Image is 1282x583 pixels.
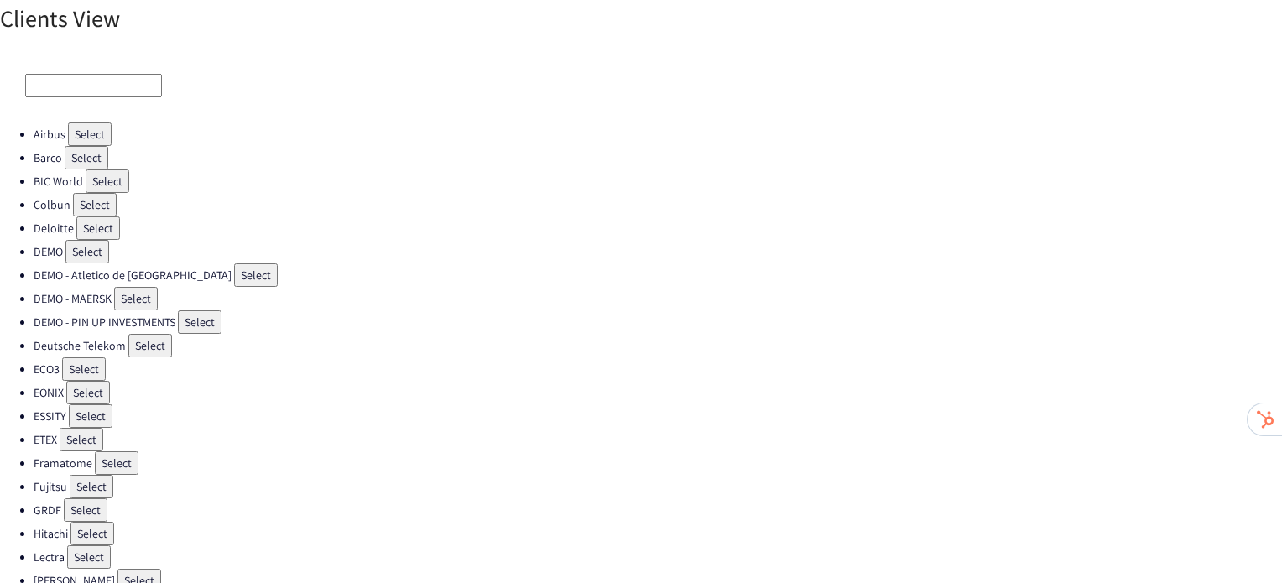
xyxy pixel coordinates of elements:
li: Fujitsu [34,475,1282,498]
li: DEMO - Atletico de [GEOGRAPHIC_DATA] [34,263,1282,287]
li: Deutsche Telekom [34,334,1282,357]
button: Select [65,240,109,263]
li: DEMO [34,240,1282,263]
li: Colbun [34,193,1282,216]
li: Hitachi [34,522,1282,545]
button: Select [178,310,221,334]
li: DEMO - PIN UP INVESTMENTS [34,310,1282,334]
li: EONIX [34,381,1282,404]
button: Select [73,193,117,216]
li: Airbus [34,122,1282,146]
button: Select [76,216,120,240]
li: Barco [34,146,1282,169]
button: Select [68,122,112,146]
li: ESSITY [34,404,1282,428]
li: DEMO - MAERSK [34,287,1282,310]
button: Select [114,287,158,310]
li: Framatome [34,451,1282,475]
li: ETEX [34,428,1282,451]
iframe: Chat Widget [1198,502,1282,583]
li: ECO3 [34,357,1282,381]
button: Select [86,169,129,193]
button: Select [69,404,112,428]
li: BIC World [34,169,1282,193]
button: Select [64,498,107,522]
button: Select [65,146,108,169]
li: Deloitte [34,216,1282,240]
li: GRDF [34,498,1282,522]
li: Lectra [34,545,1282,569]
button: Select [70,522,114,545]
button: Select [95,451,138,475]
button: Select [60,428,103,451]
button: Select [70,475,113,498]
button: Select [67,545,111,569]
button: Select [62,357,106,381]
button: Select [128,334,172,357]
button: Select [66,381,110,404]
button: Select [234,263,278,287]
